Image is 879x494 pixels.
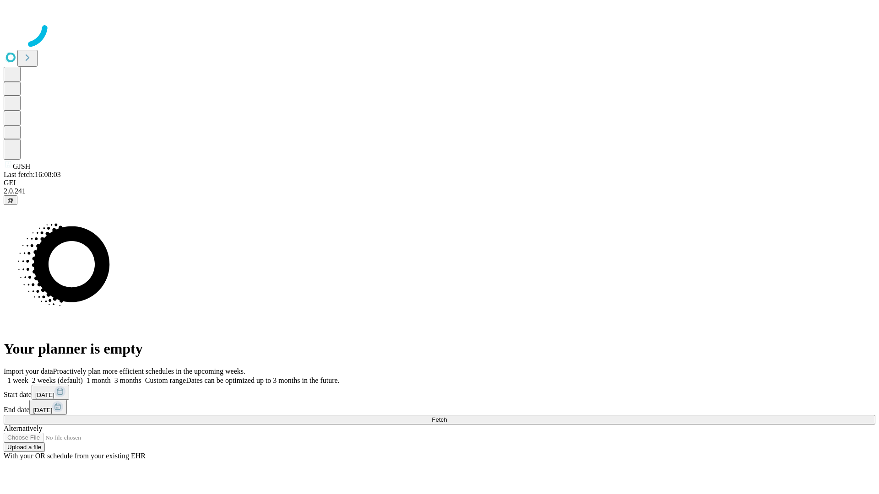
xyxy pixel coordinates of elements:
[4,415,875,424] button: Fetch
[7,197,14,204] span: @
[4,179,875,187] div: GEI
[4,442,45,452] button: Upload a file
[114,376,141,384] span: 3 months
[145,376,186,384] span: Custom range
[53,367,245,375] span: Proactively plan more efficient schedules in the upcoming weeks.
[32,385,69,400] button: [DATE]
[4,452,146,460] span: With your OR schedule from your existing EHR
[87,376,111,384] span: 1 month
[29,400,67,415] button: [DATE]
[4,340,875,357] h1: Your planner is empty
[35,392,54,398] span: [DATE]
[4,195,17,205] button: @
[13,162,30,170] span: GJSH
[4,367,53,375] span: Import your data
[32,376,83,384] span: 2 weeks (default)
[4,385,875,400] div: Start date
[4,187,875,195] div: 2.0.241
[7,376,28,384] span: 1 week
[4,171,61,178] span: Last fetch: 16:08:03
[33,407,52,413] span: [DATE]
[186,376,339,384] span: Dates can be optimized up to 3 months in the future.
[4,400,875,415] div: End date
[432,416,447,423] span: Fetch
[4,424,42,432] span: Alternatively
